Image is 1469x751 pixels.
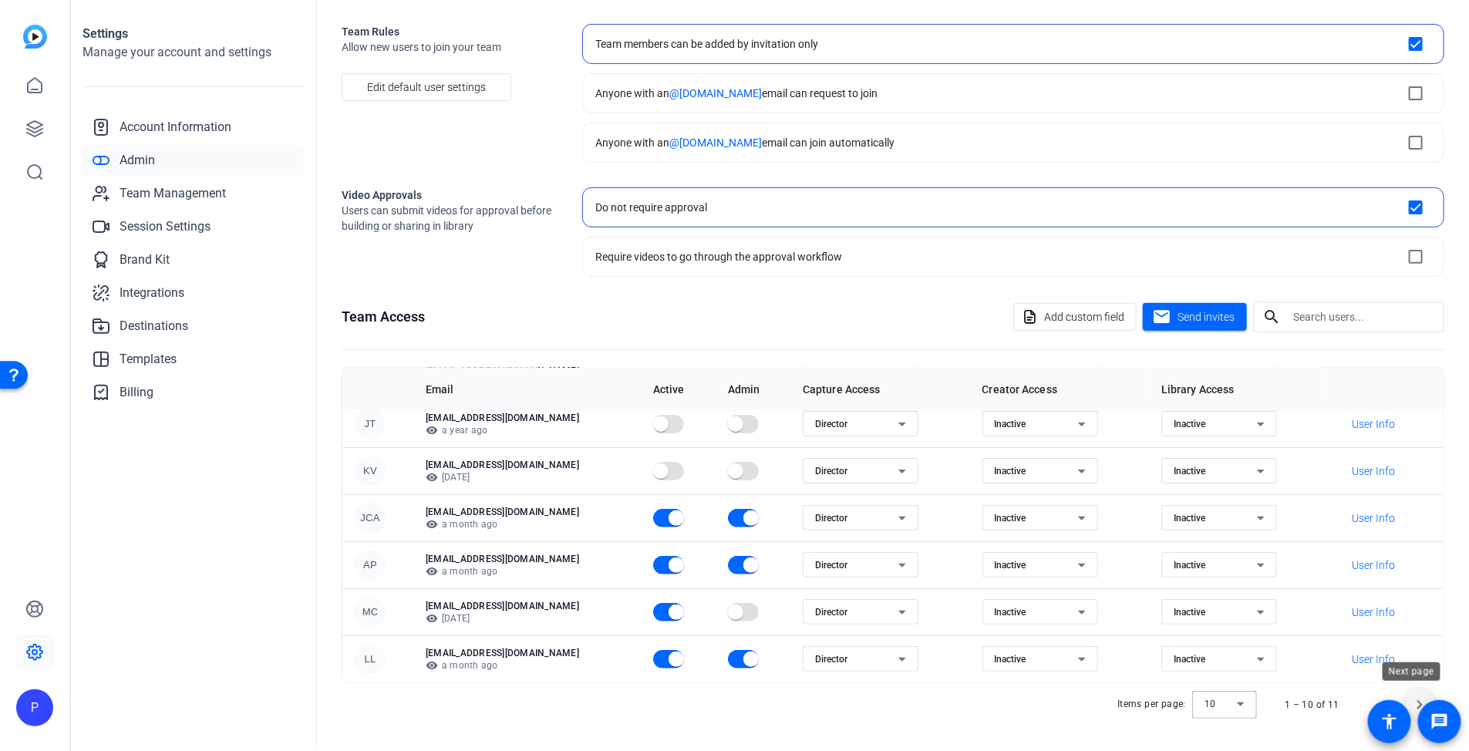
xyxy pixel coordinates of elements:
div: P [16,689,53,726]
span: Inactive [995,560,1026,571]
p: a month ago [426,518,628,530]
mat-icon: visibility [426,471,438,483]
span: User Info [1352,416,1395,432]
p: a month ago [426,659,628,672]
div: Next page [1383,662,1440,681]
span: Billing [120,383,153,402]
div: JT [355,409,386,439]
button: User Info [1340,645,1406,673]
h1: Team Access [342,306,425,328]
img: blue-gradient.svg [23,25,47,49]
button: Add custom field [1013,303,1137,331]
th: Admin [716,368,790,411]
th: Active [641,368,716,411]
button: User Info [1340,551,1406,579]
p: [DATE] [426,612,628,625]
input: Search users... [1293,308,1432,326]
button: User Info [1340,457,1406,485]
span: Director [815,466,847,477]
p: a month ago [426,565,628,578]
mat-icon: visibility [426,518,438,530]
a: Account Information [83,112,304,143]
mat-icon: visibility [426,424,438,436]
span: Inactive [1174,607,1205,618]
div: 1 – 10 of 11 [1285,697,1339,712]
h1: Settings [83,25,304,43]
button: Edit default user settings [342,73,511,101]
p: a year ago [426,424,628,436]
span: User Info [1352,510,1395,526]
span: User Info [1352,463,1395,479]
div: AP [355,550,386,581]
mat-icon: accessibility [1380,712,1399,731]
span: Director [815,607,847,618]
h2: Video Approvals [342,187,558,203]
mat-icon: mail [1152,308,1171,327]
span: Send invites [1178,309,1235,325]
span: Inactive [1174,560,1205,571]
span: Edit default user settings [367,72,486,102]
span: Admin [120,151,155,170]
span: User Info [1352,605,1395,620]
a: Brand Kit [83,244,304,275]
a: Destinations [83,311,304,342]
p: [EMAIL_ADDRESS][DOMAIN_NAME] [426,553,628,565]
a: Billing [83,377,304,408]
div: MC [355,597,386,628]
div: Require videos to go through the approval workflow [595,249,842,264]
span: Session Settings [120,217,211,236]
button: User Info [1340,410,1406,438]
div: LL [355,644,386,675]
div: JCA [355,503,386,534]
span: @[DOMAIN_NAME] [669,87,762,99]
th: Capture Access [790,368,969,411]
span: User Info [1352,557,1395,573]
a: Integrations [83,278,304,308]
span: Inactive [1174,654,1205,665]
span: Director [815,560,847,571]
span: Brand Kit [120,251,170,269]
p: [EMAIL_ADDRESS][DOMAIN_NAME] [426,412,628,424]
span: Inactive [995,466,1026,477]
a: Admin [83,145,304,176]
div: Anyone with an email can join automatically [595,135,895,150]
button: User Info [1340,504,1406,532]
span: Inactive [995,513,1026,524]
span: User Info [1352,652,1395,667]
p: [EMAIL_ADDRESS][DOMAIN_NAME] [426,600,628,612]
button: User Info [1340,598,1406,626]
mat-icon: message [1430,712,1449,731]
div: KV [355,456,386,487]
span: Integrations [120,284,184,302]
span: Inactive [995,654,1026,665]
a: Templates [83,344,304,375]
th: Library Access [1149,368,1328,411]
h2: Team Rules [342,24,558,39]
button: Send invites [1143,303,1247,331]
span: Director [815,654,847,665]
mat-icon: visibility [426,659,438,672]
span: Inactive [1174,419,1205,429]
span: Inactive [995,419,1026,429]
p: [EMAIL_ADDRESS][DOMAIN_NAME] [426,647,628,659]
th: Email [413,368,641,411]
a: Session Settings [83,211,304,242]
span: Inactive [995,607,1026,618]
p: [EMAIL_ADDRESS][DOMAIN_NAME] [426,459,628,471]
p: [EMAIL_ADDRESS][DOMAIN_NAME] [426,506,628,518]
span: Inactive [1174,513,1205,524]
p: [DATE] [426,471,628,483]
h2: Manage your account and settings [83,43,304,62]
div: Items per page: [1117,696,1186,712]
div: Team members can be added by invitation only [595,36,818,52]
span: Add custom field [1044,302,1124,332]
span: Allow new users to join your team [342,39,558,55]
a: Team Management [83,178,304,209]
span: Director [815,419,847,429]
span: Users can submit videos for approval before building or sharing in library [342,203,558,234]
mat-icon: visibility [426,612,438,625]
div: Anyone with an email can request to join [595,86,878,101]
span: @[DOMAIN_NAME] [669,136,762,149]
mat-icon: visibility [426,565,438,578]
button: Previous page [1364,686,1401,723]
